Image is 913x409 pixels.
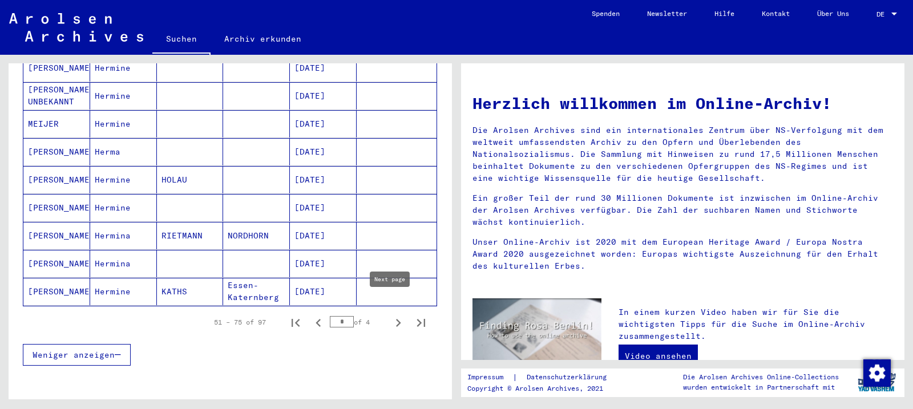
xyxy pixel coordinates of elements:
[157,278,224,305] mat-cell: KATHS
[387,311,410,334] button: Next page
[23,138,90,165] mat-cell: [PERSON_NAME]
[290,138,357,165] mat-cell: [DATE]
[23,194,90,221] mat-cell: [PERSON_NAME]
[518,371,620,383] a: Datenschutzerklärung
[472,124,893,184] p: Die Arolsen Archives sind ein internationales Zentrum über NS-Verfolgung mit dem weltweit umfasse...
[290,54,357,82] mat-cell: [DATE]
[90,110,157,137] mat-cell: Hermine
[290,250,357,277] mat-cell: [DATE]
[863,359,891,387] img: Zustimmung ändern
[23,166,90,193] mat-cell: [PERSON_NAME]
[472,236,893,272] p: Unser Online-Archiv ist 2020 mit dem European Heritage Award / Europa Nostra Award 2020 ausgezeic...
[23,222,90,249] mat-cell: [PERSON_NAME]
[467,383,620,394] p: Copyright © Arolsen Archives, 2021
[90,82,157,110] mat-cell: Hermine
[619,306,893,342] p: In einem kurzen Video haben wir für Sie die wichtigsten Tipps für die Suche im Online-Archiv zusa...
[683,382,839,392] p: wurden entwickelt in Partnerschaft mit
[410,311,433,334] button: Last page
[876,10,889,18] span: DE
[223,278,290,305] mat-cell: Essen-Katernberg
[863,359,890,386] div: Zustimmung ändern
[855,368,898,396] img: yv_logo.png
[472,91,893,115] h1: Herzlich willkommen im Online-Archiv!
[330,317,387,327] div: of 4
[23,344,131,366] button: Weniger anzeigen
[152,25,211,55] a: Suchen
[90,278,157,305] mat-cell: Hermine
[9,13,143,42] img: Arolsen_neg.svg
[307,311,330,334] button: Previous page
[214,317,266,327] div: 51 – 75 of 97
[290,222,357,249] mat-cell: [DATE]
[284,311,307,334] button: First page
[90,166,157,193] mat-cell: Hermine
[90,138,157,165] mat-cell: Herma
[211,25,315,52] a: Archiv erkunden
[290,194,357,221] mat-cell: [DATE]
[23,82,90,110] mat-cell: [PERSON_NAME] UNBEKANNT
[472,298,601,368] img: video.jpg
[467,371,512,383] a: Impressum
[290,278,357,305] mat-cell: [DATE]
[467,371,620,383] div: |
[472,192,893,228] p: Ein großer Teil der rund 30 Millionen Dokumente ist inzwischen im Online-Archiv der Arolsen Archi...
[90,250,157,277] mat-cell: Hermina
[157,222,224,249] mat-cell: RIETMANN
[290,82,357,110] mat-cell: [DATE]
[223,222,290,249] mat-cell: NORDHORN
[33,350,115,360] span: Weniger anzeigen
[90,54,157,82] mat-cell: Hermine
[683,372,839,382] p: Die Arolsen Archives Online-Collections
[23,250,90,277] mat-cell: [PERSON_NAME]
[290,166,357,193] mat-cell: [DATE]
[23,54,90,82] mat-cell: [PERSON_NAME]
[90,222,157,249] mat-cell: Hermina
[23,110,90,137] mat-cell: MEIJER
[157,166,224,193] mat-cell: HOLAU
[90,194,157,221] mat-cell: Hermine
[23,278,90,305] mat-cell: [PERSON_NAME]
[290,110,357,137] mat-cell: [DATE]
[619,345,698,367] a: Video ansehen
